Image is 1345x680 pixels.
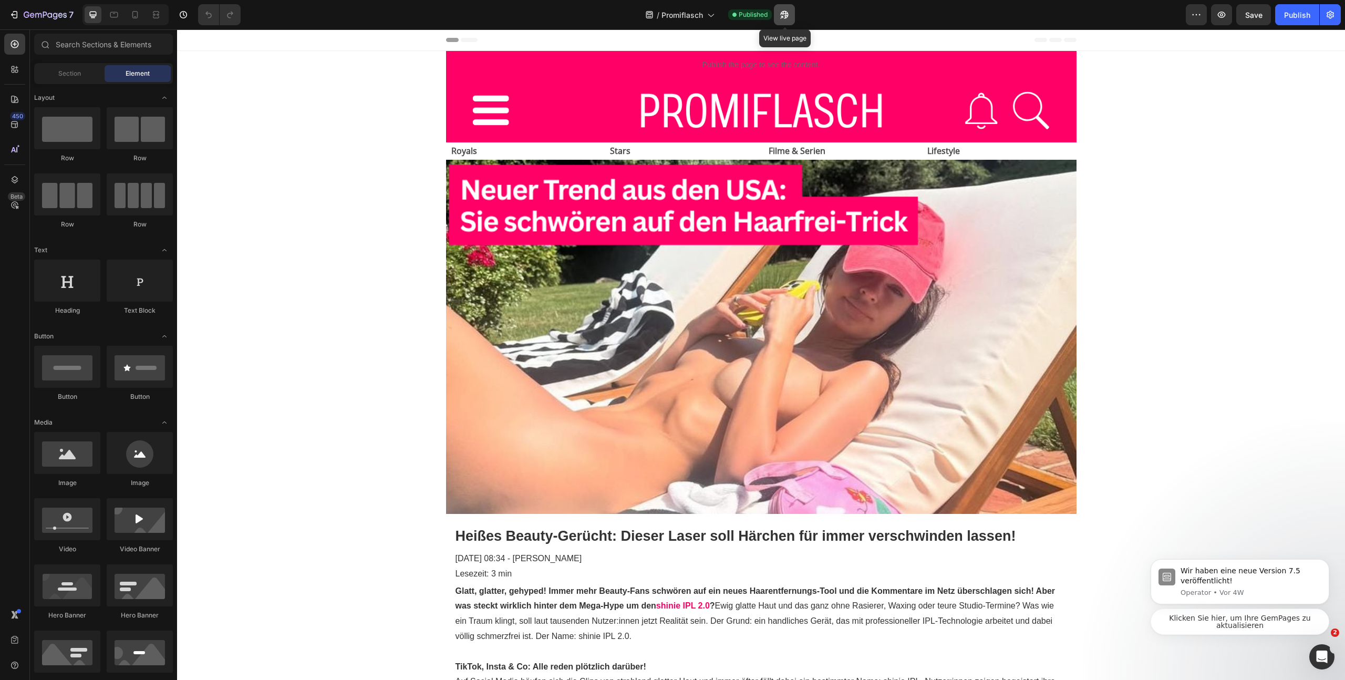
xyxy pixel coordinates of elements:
strong: Glatt, glatter, gehyped! Immer mehr Beauty-Fans schwören auf ein neues Haarentfernungs-Tool und d... [278,557,878,581]
div: Publish [1284,9,1310,20]
span: Toggle open [156,328,173,345]
div: Button [34,392,100,401]
span: Element [126,69,150,78]
p: Royals [274,114,422,129]
span: Section [58,69,81,78]
div: Row [107,153,173,163]
strong: ? [533,572,538,581]
div: 450 [10,112,25,120]
button: Publish [1275,4,1319,25]
span: / [657,9,659,20]
button: Save [1236,4,1271,25]
div: Row [34,153,100,163]
div: Text Block [107,306,173,315]
p: Filme & Serien [592,114,740,129]
button: 7 [4,4,78,25]
span: Text [34,245,47,255]
div: Button [107,392,173,401]
p: Heißes Beauty-Gerücht: Dieser Laser soll Härchen für immer verschwinden lassen! [278,494,890,520]
p: Lifestyle [750,114,898,129]
iframe: Intercom live chat [1309,644,1334,669]
span: Toggle open [156,414,173,431]
span: Toggle open [156,242,173,259]
span: 2 [1331,629,1339,637]
strong: shinie IPL 2.0 [479,572,533,581]
div: Video Banner [107,544,173,554]
span: Layout [34,93,55,102]
div: Heading [34,306,100,315]
iframe: Intercom notifications Nachricht [1135,517,1345,652]
p: Ewig glatte Haut und das ganz ohne Rasierer, Waxing oder teure Studio-Termine? Was wie ein Traum ... [278,554,890,615]
img: gempages_570779139783525600-a380ef33-968a-4aab-8ac2-e5b66b1c33eb.png [269,49,899,113]
span: Button [34,332,54,341]
p: Lesezeit: 3 min [278,537,890,552]
div: Video [34,544,100,554]
div: Image [34,478,100,488]
div: Image [107,478,173,488]
strong: TikTok, Insta & Co: Alle reden plötzlich darüber! [278,633,469,642]
p: Stars [433,114,581,129]
span: Published [739,10,768,19]
iframe: Design area [177,29,1345,680]
span: Toggle open [156,89,173,106]
p: Auf Social Media häufen sich die Clips von strahlend glatter Haut und immer öfter fällt dabei ein... [278,645,890,675]
span: Save [1245,11,1263,19]
span: Promiflasch [661,9,703,20]
p: [DATE] 08:34 - [PERSON_NAME] [278,522,890,537]
div: Row [34,220,100,229]
div: Undo/Redo [198,4,241,25]
div: Beta [8,192,25,201]
img: gempages_570779139783525600-72860aca-f8b4-4fcc-b793-5789331376fc.png [269,130,899,485]
span: Media [34,418,53,427]
div: Hero Banner [34,611,100,620]
div: Row [107,220,173,229]
p: 7 [69,8,74,21]
div: Hero Banner [107,611,173,620]
p: Publish the page to see the content. [269,30,899,41]
input: Search Sections & Elements [34,34,173,55]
